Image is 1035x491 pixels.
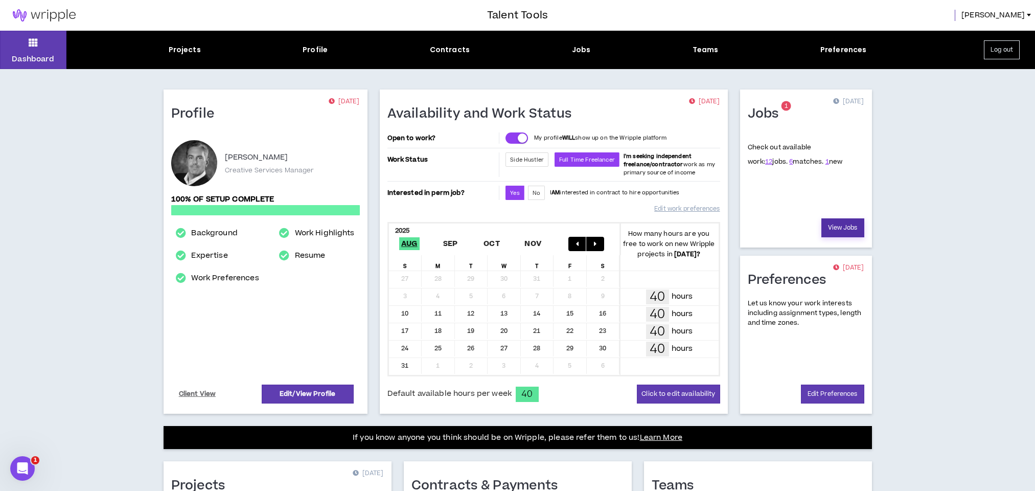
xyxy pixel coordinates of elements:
a: 1 [825,157,829,166]
span: Sep [441,237,460,250]
div: W [488,255,521,271]
b: 2025 [395,226,410,235]
div: S [587,255,620,271]
a: Edit Preferences [801,385,864,404]
span: Nov [522,237,543,250]
b: I'm seeking independent freelance/contractor [624,152,692,168]
sup: 1 [781,101,791,111]
span: Oct [481,237,502,250]
a: View Jobs [821,218,864,237]
div: Preferences [820,44,867,55]
p: hours [672,308,693,320]
p: [DATE] [833,97,864,107]
span: work as my primary source of income [624,152,715,176]
a: Resume [295,250,326,262]
span: Yes [510,189,519,197]
span: 1 [785,102,788,110]
p: hours [672,291,693,302]
p: [DATE] [689,97,720,107]
a: Edit work preferences [654,200,720,218]
strong: WILL [562,134,576,142]
div: Projects [169,44,201,55]
p: Open to work? [387,134,497,142]
p: 100% of setup complete [171,194,360,205]
div: Ted B. [171,140,217,186]
a: 6 [789,157,793,166]
h1: Availability and Work Status [387,106,580,122]
div: Contracts [430,44,470,55]
h1: Jobs [748,106,787,122]
strong: AM [551,189,560,196]
p: hours [672,343,693,354]
p: Work Status [387,152,497,167]
h3: Talent Tools [487,8,548,23]
p: How many hours are you free to work on new Wripple projects in [619,229,719,259]
span: matches. [789,157,823,166]
div: F [554,255,587,271]
p: Interested in perm job? [387,186,497,200]
span: [PERSON_NAME] [961,10,1025,21]
a: Work Preferences [191,272,259,284]
p: Check out available work: [748,143,843,166]
button: Log out [984,40,1020,59]
a: 12 [765,157,772,166]
p: Let us know your work interests including assignment types, length and time zones. [748,299,864,328]
p: [PERSON_NAME] [225,151,288,164]
iframe: Intercom live chat [10,456,35,481]
span: new [825,157,843,166]
span: jobs. [765,157,788,166]
button: Click to edit availability [637,385,720,404]
a: Learn More [640,432,682,443]
span: Aug [399,237,420,250]
h1: Preferences [748,272,834,288]
a: Edit/View Profile [262,385,354,404]
span: No [533,189,540,197]
span: 1 [31,456,39,464]
a: Client View [177,385,218,403]
p: My profile show up on the Wripple platform [534,134,666,142]
b: [DATE] ? [674,250,700,259]
span: Side Hustler [510,156,544,164]
div: Teams [693,44,719,55]
p: [DATE] [329,97,359,107]
p: hours [672,326,693,337]
p: [DATE] [833,263,864,273]
a: Expertise [191,250,227,262]
a: Work Highlights [295,227,355,239]
div: T [455,255,488,271]
h1: Profile [171,106,222,122]
p: Dashboard [12,54,54,64]
div: Jobs [572,44,591,55]
div: T [521,255,554,271]
p: If you know anyone you think should be on Wripple, please refer them to us! [353,432,682,444]
div: S [389,255,422,271]
div: M [422,255,455,271]
p: I interested in contract to hire opportunities [550,189,680,197]
div: Profile [303,44,328,55]
a: Background [191,227,237,239]
p: Creative Services Manager [225,166,314,175]
span: Default available hours per week [387,388,512,399]
p: [DATE] [353,468,383,479]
